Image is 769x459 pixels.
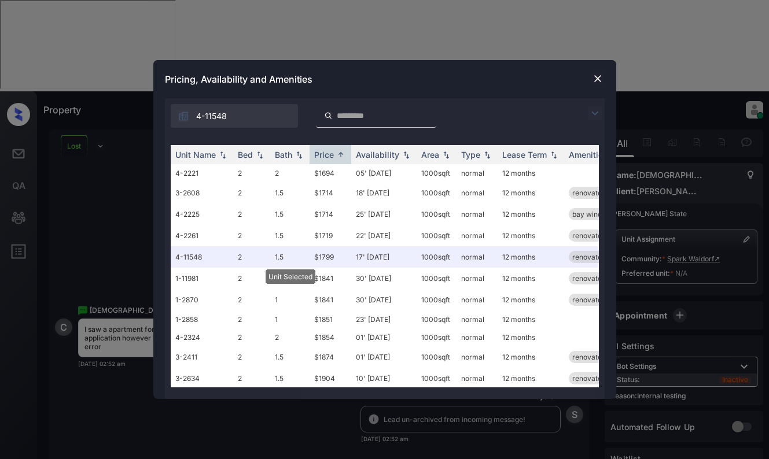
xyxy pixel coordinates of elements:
[457,289,498,310] td: normal
[270,182,310,203] td: 1.5
[270,164,310,182] td: 2
[233,246,270,268] td: 2
[498,368,564,389] td: 12 months
[351,225,417,246] td: 22' [DATE]
[324,110,333,121] img: icon-zuma
[457,225,498,246] td: normal
[572,253,606,261] span: renovated
[421,150,439,160] div: Area
[351,246,417,268] td: 17' [DATE]
[293,151,305,159] img: sorting
[351,164,417,182] td: 05' [DATE]
[196,110,227,123] span: 4-11548
[233,182,270,203] td: 2
[270,225,310,246] td: 1.5
[572,231,606,240] span: renovated
[417,346,457,368] td: 1000 sqft
[310,164,351,182] td: $1694
[440,151,452,159] img: sorting
[310,182,351,203] td: $1714
[238,150,253,160] div: Bed
[417,203,457,225] td: 1000 sqft
[351,346,417,368] td: 01' [DATE]
[498,246,564,268] td: 12 months
[310,346,351,368] td: $1874
[310,203,351,225] td: $1714
[417,246,457,268] td: 1000 sqft
[457,203,498,225] td: normal
[233,289,270,310] td: 2
[417,310,457,328] td: 1000 sqft
[572,274,606,283] span: renovated
[572,374,606,383] span: renovated
[270,268,310,289] td: 1
[270,289,310,310] td: 1
[457,328,498,346] td: normal
[153,60,616,98] div: Pricing, Availability and Amenities
[254,151,266,159] img: sorting
[171,246,233,268] td: 4-11548
[351,368,417,389] td: 10' [DATE]
[592,73,604,84] img: close
[233,310,270,328] td: 2
[457,368,498,389] td: normal
[270,368,310,389] td: 1.5
[461,150,480,160] div: Type
[351,289,417,310] td: 30' [DATE]
[178,110,189,122] img: icon-zuma
[351,310,417,328] td: 23' [DATE]
[481,151,493,159] img: sorting
[310,246,351,268] td: $1799
[314,150,334,160] div: Price
[457,164,498,182] td: normal
[356,150,399,160] div: Availability
[171,328,233,346] td: 4-2324
[171,182,233,203] td: 3-2608
[335,150,347,159] img: sorting
[572,210,612,219] span: bay window
[270,203,310,225] td: 1.5
[310,310,351,328] td: $1851
[498,182,564,203] td: 12 months
[417,268,457,289] td: 1000 sqft
[310,289,351,310] td: $1841
[351,182,417,203] td: 18' [DATE]
[588,106,602,120] img: icon-zuma
[417,164,457,182] td: 1000 sqft
[171,225,233,246] td: 4-2261
[171,164,233,182] td: 4-2221
[400,151,412,159] img: sorting
[457,182,498,203] td: normal
[572,188,606,197] span: renovated
[457,310,498,328] td: normal
[175,150,216,160] div: Unit Name
[498,310,564,328] td: 12 months
[457,268,498,289] td: normal
[351,328,417,346] td: 01' [DATE]
[351,268,417,289] td: 30' [DATE]
[548,151,560,159] img: sorting
[233,225,270,246] td: 2
[275,150,292,160] div: Bath
[171,289,233,310] td: 1-2870
[171,310,233,328] td: 1-2858
[417,289,457,310] td: 1000 sqft
[217,151,229,159] img: sorting
[417,328,457,346] td: 1000 sqft
[171,346,233,368] td: 3-2411
[233,368,270,389] td: 2
[417,182,457,203] td: 1000 sqft
[270,328,310,346] td: 2
[498,328,564,346] td: 12 months
[233,203,270,225] td: 2
[310,328,351,346] td: $1854
[417,368,457,389] td: 1000 sqft
[233,328,270,346] td: 2
[233,346,270,368] td: 2
[310,268,351,289] td: $1841
[572,295,606,304] span: renovated
[171,268,233,289] td: 1-11981
[569,150,608,160] div: Amenities
[270,246,310,268] td: 1.5
[498,164,564,182] td: 12 months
